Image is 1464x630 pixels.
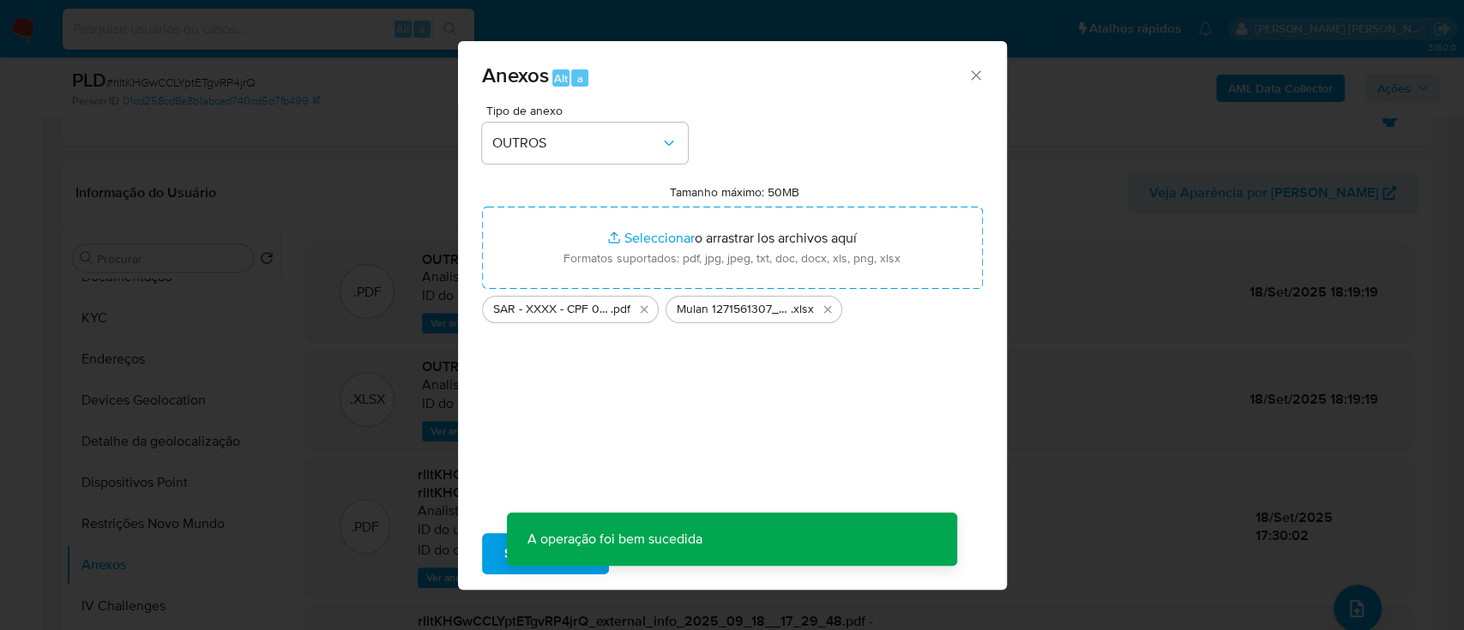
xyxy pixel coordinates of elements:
span: SAR - XXXX - CPF 01370557060 - [PERSON_NAME] [493,301,611,318]
button: Subir arquivo [482,533,609,574]
ul: Archivos seleccionados [482,289,983,323]
button: Cerrar [967,67,983,82]
button: Eliminar SAR - XXXX - CPF 01370557060 - MICAEL SILVA BITTENCOURT.pdf [634,299,654,320]
span: .xlsx [791,301,814,318]
p: A operação foi bem sucedida [507,513,723,566]
label: Tamanho máximo: 50MB [670,184,799,200]
button: OUTROS [482,123,688,164]
span: Subir arquivo [504,535,587,573]
span: Anexos [482,60,549,90]
span: Mulan 1271561307_2025_09_18_14_37_10 [677,301,791,318]
span: .pdf [611,301,630,318]
span: Tipo de anexo [486,105,692,117]
span: OUTROS [492,135,660,152]
button: Eliminar Mulan 1271561307_2025_09_18_14_37_10.xlsx [817,299,838,320]
span: Alt [554,70,568,87]
span: Cancelar [638,535,694,573]
span: a [577,70,583,87]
